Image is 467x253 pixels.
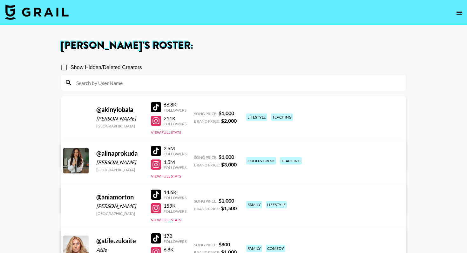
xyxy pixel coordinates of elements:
[151,130,181,135] button: View Full Stats
[221,205,237,211] strong: $ 1,500
[96,211,143,216] div: [GEOGRAPHIC_DATA]
[96,106,143,114] div: @ akinyiobala
[246,157,276,165] div: food & drink
[164,165,186,170] div: Followers
[266,245,285,252] div: comedy
[96,193,143,201] div: @ aniamorton
[194,111,217,116] span: Song Price:
[96,159,143,165] div: [PERSON_NAME]
[164,121,186,126] div: Followers
[72,78,402,88] input: Search by User Name
[164,159,186,165] div: 1.5M
[164,108,186,113] div: Followers
[280,157,302,165] div: teaching
[164,203,186,209] div: 159K
[194,206,220,211] span: Brand Price:
[96,149,143,157] div: @ alinaprokuda
[219,198,234,204] strong: $ 1,000
[219,154,234,160] strong: $ 1,000
[61,41,406,51] h1: [PERSON_NAME] 's Roster:
[164,189,186,195] div: 14.6K
[194,155,217,160] span: Song Price:
[151,174,181,178] button: View Full Stats
[96,203,143,209] div: [PERSON_NAME]
[164,246,186,253] div: 6.8K
[96,167,143,172] div: [GEOGRAPHIC_DATA]
[453,6,466,19] button: open drawer
[219,241,230,247] strong: $ 800
[96,247,143,253] div: Atile
[219,110,234,116] strong: $ 1,000
[96,115,143,122] div: [PERSON_NAME]
[194,199,217,204] span: Song Price:
[194,119,220,124] span: Brand Price:
[194,243,217,247] span: Song Price:
[151,217,181,222] button: View Full Stats
[71,64,142,71] span: Show Hidden/Deleted Creators
[194,163,220,167] span: Brand Price:
[271,114,293,121] div: teaching
[164,195,186,200] div: Followers
[164,239,186,244] div: Followers
[164,152,186,156] div: Followers
[96,124,143,128] div: [GEOGRAPHIC_DATA]
[96,237,143,245] div: @ atile.zukaite
[164,145,186,152] div: 2.5M
[221,118,237,124] strong: $ 2,000
[246,201,262,208] div: family
[246,245,262,252] div: family
[164,101,186,108] div: 66.8K
[5,4,69,20] img: Grail Talent
[164,233,186,239] div: 172
[164,209,186,214] div: Followers
[246,114,267,121] div: lifestyle
[266,201,287,208] div: lifestyle
[164,115,186,121] div: 211K
[221,161,237,167] strong: $ 3,000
